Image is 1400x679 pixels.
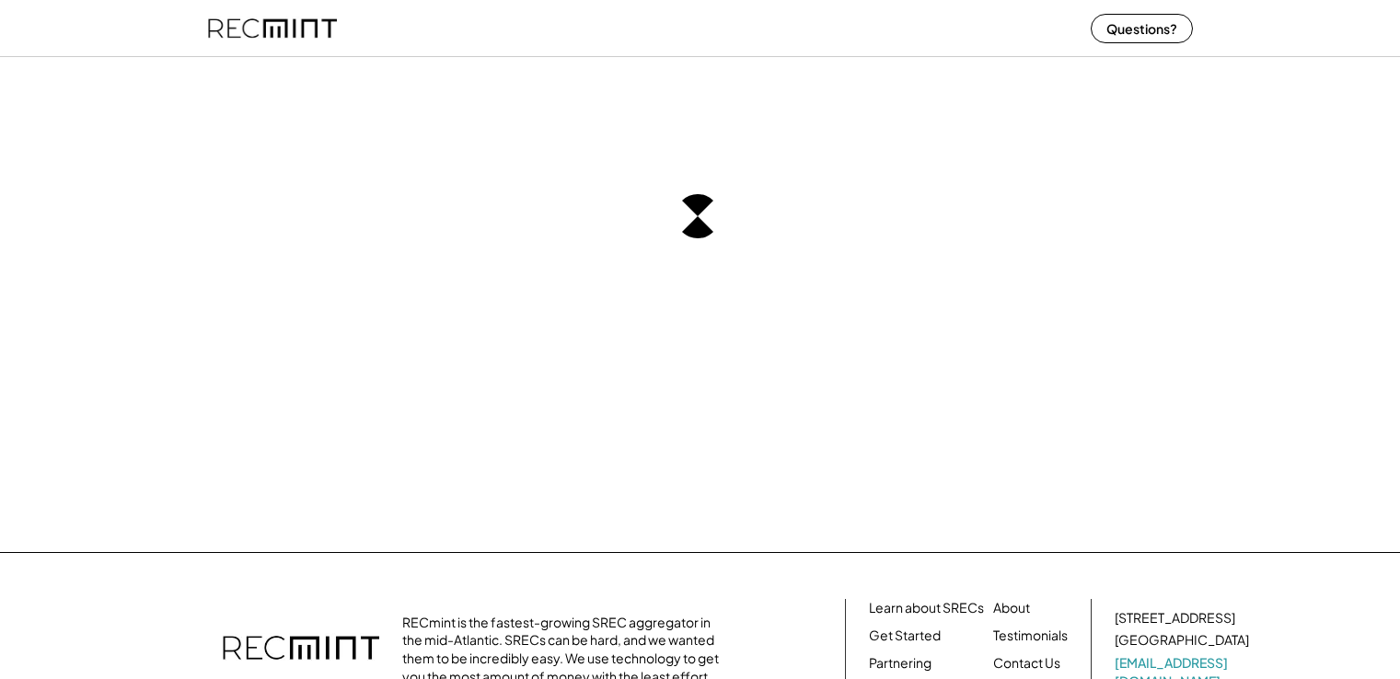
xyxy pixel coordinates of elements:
img: recmint-logotype%403x%20%281%29.jpeg [208,4,337,52]
a: Get Started [869,627,941,645]
a: About [993,599,1030,617]
div: [STREET_ADDRESS] [1115,609,1235,627]
a: Testimonials [993,627,1068,645]
a: Learn about SRECs [869,599,984,617]
a: Partnering [869,654,931,673]
div: [GEOGRAPHIC_DATA] [1115,631,1249,650]
button: Questions? [1091,14,1193,43]
a: Contact Us [993,654,1060,673]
